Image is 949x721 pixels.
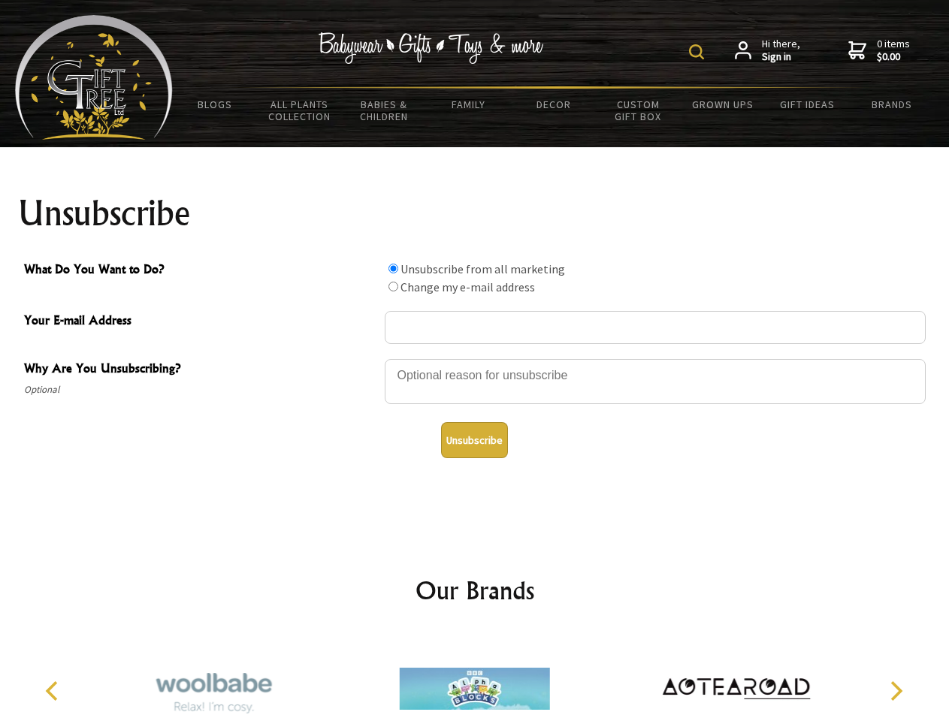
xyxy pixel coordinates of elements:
[877,50,910,64] strong: $0.00
[427,89,512,120] a: Family
[385,359,926,404] textarea: Why Are You Unsubscribing?
[400,279,535,294] label: Change my e-mail address
[848,38,910,64] a: 0 items$0.00
[24,381,377,399] span: Optional
[173,89,258,120] a: BLOGS
[689,44,704,59] img: product search
[258,89,343,132] a: All Plants Collection
[762,50,800,64] strong: Sign in
[319,32,544,64] img: Babywear - Gifts - Toys & more
[388,264,398,273] input: What Do You Want to Do?
[342,89,427,132] a: Babies & Children
[18,195,932,231] h1: Unsubscribe
[511,89,596,120] a: Decor
[15,15,173,140] img: Babyware - Gifts - Toys and more...
[388,282,398,291] input: What Do You Want to Do?
[680,89,765,120] a: Grown Ups
[38,674,71,707] button: Previous
[30,572,920,608] h2: Our Brands
[400,261,565,276] label: Unsubscribe from all marketing
[850,89,935,120] a: Brands
[765,89,850,120] a: Gift Ideas
[24,260,377,282] span: What Do You Want to Do?
[385,311,926,344] input: Your E-mail Address
[441,422,508,458] button: Unsubscribe
[596,89,681,132] a: Custom Gift Box
[735,38,800,64] a: Hi there,Sign in
[877,37,910,64] span: 0 items
[24,359,377,381] span: Why Are You Unsubscribing?
[24,311,377,333] span: Your E-mail Address
[762,38,800,64] span: Hi there,
[879,674,912,707] button: Next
